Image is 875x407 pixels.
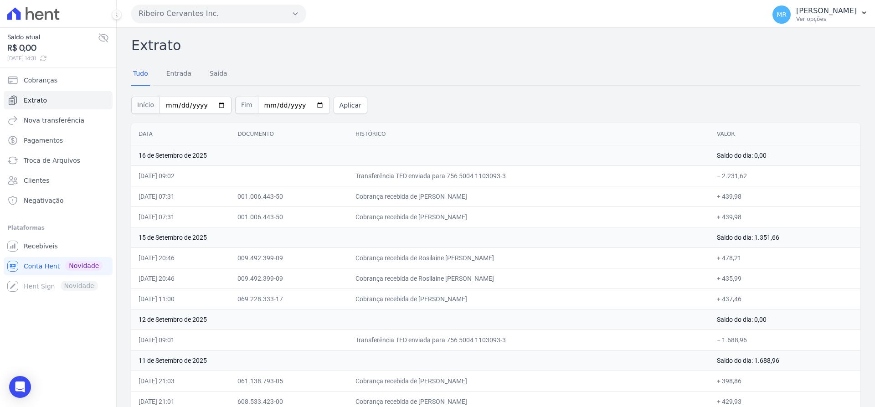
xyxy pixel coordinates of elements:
span: Fim [235,97,258,114]
td: 061.138.793-05 [230,371,348,391]
td: [DATE] 20:46 [131,247,230,268]
p: Ver opções [796,15,857,23]
span: Extrato [24,96,47,105]
td: − 2.231,62 [710,165,860,186]
td: − 1.688,96 [710,330,860,350]
div: Open Intercom Messenger [9,376,31,398]
td: 16 de Setembro de 2025 [131,145,710,165]
span: Conta Hent [24,262,60,271]
td: + 398,86 [710,371,860,391]
td: 009.492.399-09 [230,247,348,268]
td: 11 de Setembro de 2025 [131,350,710,371]
a: Tudo [131,62,150,86]
td: 001.006.443-50 [230,186,348,206]
td: [DATE] 11:00 [131,289,230,309]
span: Início [131,97,160,114]
h2: Extrato [131,35,860,56]
td: + 435,99 [710,268,860,289]
span: Negativação [24,196,64,205]
span: R$ 0,00 [7,42,98,54]
button: Aplicar [334,97,367,114]
span: Recebíveis [24,242,58,251]
span: Clientes [24,176,49,185]
td: + 439,98 [710,206,860,227]
td: Saldo do dia: 1.688,96 [710,350,860,371]
span: Pagamentos [24,136,63,145]
a: Conta Hent Novidade [4,257,113,275]
a: Saída [208,62,229,86]
td: + 439,98 [710,186,860,206]
a: Cobranças [4,71,113,89]
td: [DATE] 09:02 [131,165,230,186]
td: [DATE] 07:31 [131,206,230,227]
td: Saldo do dia: 1.351,66 [710,227,860,247]
span: Troca de Arquivos [24,156,80,165]
td: [DATE] 20:46 [131,268,230,289]
td: [DATE] 07:31 [131,186,230,206]
td: Cobrança recebida de [PERSON_NAME] [348,289,710,309]
td: Transferência TED enviada para 756 5004 1103093-3 [348,165,710,186]
td: Cobrança recebida de [PERSON_NAME] [348,186,710,206]
span: Novidade [65,261,103,271]
td: + 437,46 [710,289,860,309]
a: Nova transferência [4,111,113,129]
td: 001.006.443-50 [230,206,348,227]
th: Data [131,123,230,145]
a: Pagamentos [4,131,113,149]
a: Clientes [4,171,113,190]
th: Valor [710,123,860,145]
td: Cobrança recebida de [PERSON_NAME] [348,371,710,391]
button: Ribeiro Cervantes Inc. [131,5,306,23]
a: Entrada [165,62,193,86]
td: + 478,21 [710,247,860,268]
a: Extrato [4,91,113,109]
td: Cobrança recebida de [PERSON_NAME] [348,206,710,227]
button: MR [PERSON_NAME] Ver opções [765,2,875,27]
td: Cobrança recebida de Rosilaine [PERSON_NAME] [348,268,710,289]
span: Cobranças [24,76,57,85]
td: Cobrança recebida de Rosilaine [PERSON_NAME] [348,247,710,268]
a: Recebíveis [4,237,113,255]
td: 15 de Setembro de 2025 [131,227,710,247]
td: [DATE] 21:03 [131,371,230,391]
td: 069.228.333-17 [230,289,348,309]
span: Nova transferência [24,116,84,125]
td: [DATE] 09:01 [131,330,230,350]
p: [PERSON_NAME] [796,6,857,15]
td: Saldo do dia: 0,00 [710,145,860,165]
a: Negativação [4,191,113,210]
th: Histórico [348,123,710,145]
th: Documento [230,123,348,145]
a: Troca de Arquivos [4,151,113,170]
td: 009.492.399-09 [230,268,348,289]
span: Saldo atual [7,32,98,42]
td: Transferência TED enviada para 756 5004 1103093-3 [348,330,710,350]
td: Saldo do dia: 0,00 [710,309,860,330]
div: Plataformas [7,222,109,233]
span: MR [777,11,787,18]
span: [DATE] 14:31 [7,54,98,62]
nav: Sidebar [7,71,109,295]
td: 12 de Setembro de 2025 [131,309,710,330]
